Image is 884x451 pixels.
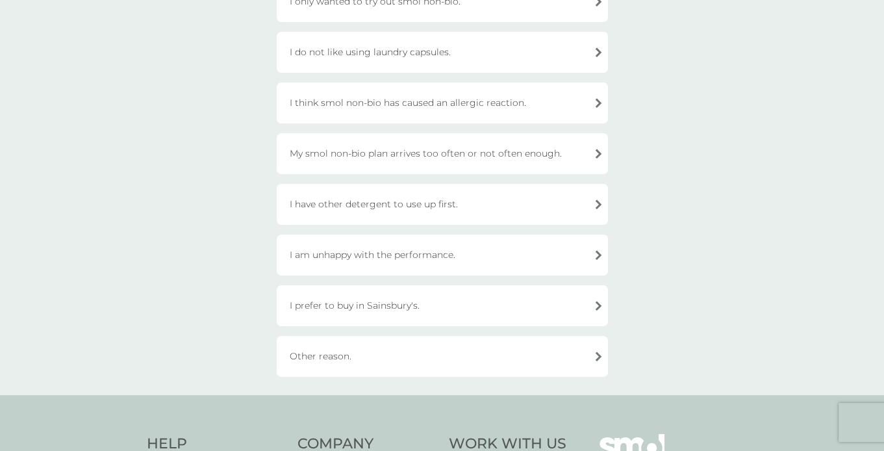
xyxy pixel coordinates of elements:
[277,83,608,123] div: I think smol non-bio has caused an allergic reaction.
[277,336,608,377] div: Other reason.
[277,133,608,174] div: My smol non-bio plan arrives too often or not often enough.
[277,32,608,73] div: I do not like using laundry capsules.
[277,184,608,225] div: I have other detergent to use up first.
[277,285,608,326] div: I prefer to buy in Sainsbury's.
[277,235,608,276] div: I am unhappy with the performance.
